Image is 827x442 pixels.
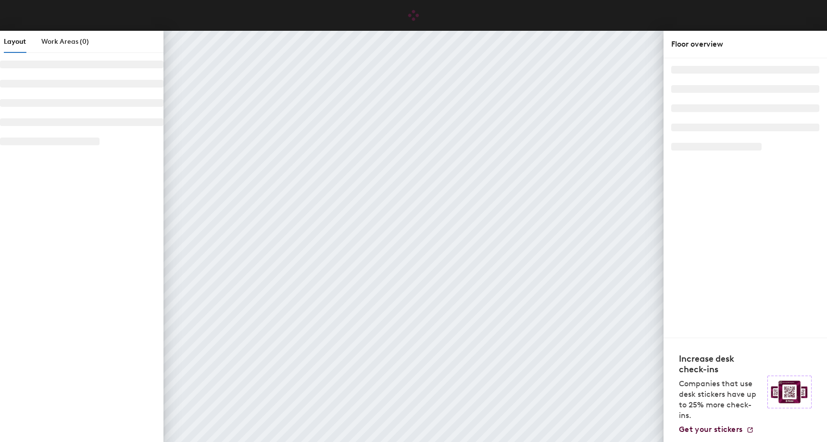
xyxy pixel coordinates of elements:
[679,379,762,421] p: Companies that use desk stickers have up to 25% more check-ins.
[767,376,812,408] img: Sticker logo
[41,38,89,46] span: Work Areas (0)
[679,425,742,434] span: Get your stickers
[671,38,819,50] div: Floor overview
[4,38,26,46] span: Layout
[679,354,762,375] h4: Increase desk check-ins
[679,425,754,434] a: Get your stickers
